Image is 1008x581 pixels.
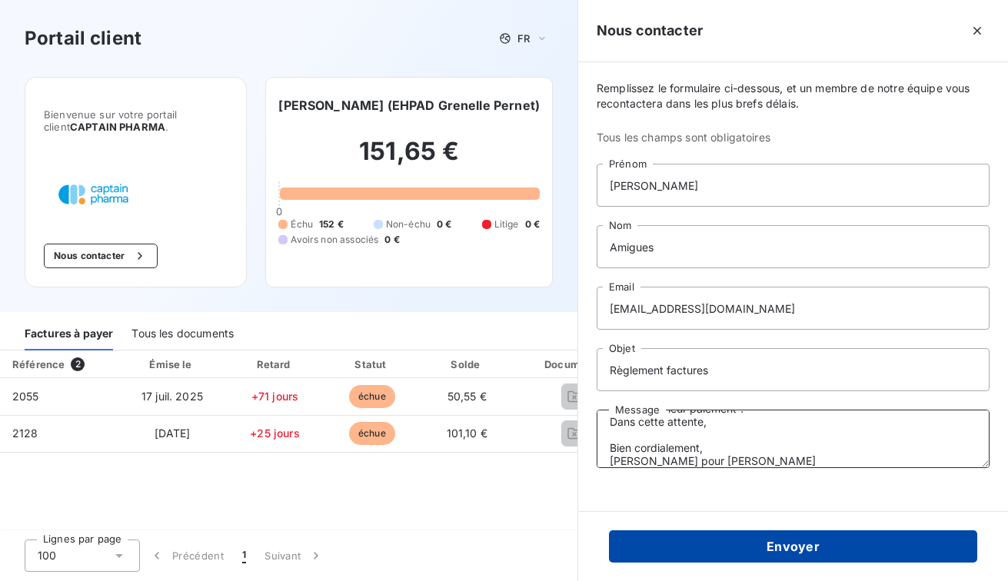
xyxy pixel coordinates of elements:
[597,348,990,391] input: placeholder
[131,318,234,350] div: Tous les documents
[38,548,56,563] span: 100
[141,390,203,403] span: 17 juil. 2025
[327,357,417,372] div: Statut
[44,244,158,268] button: Nous contacter
[25,318,113,350] div: Factures à payer
[255,539,333,572] button: Suivant
[517,32,530,45] span: FR
[597,81,990,111] span: Remplissez le formulaire ci-dessous, et un membre de notre équipe vous recontactera dans les plus...
[44,170,142,219] img: Company logo
[12,358,65,370] div: Référence
[349,385,395,408] span: échue
[525,217,540,231] span: 0 €
[291,217,313,231] span: Échu
[121,357,222,372] div: Émise le
[251,390,298,403] span: +71 jours
[291,233,378,247] span: Avoirs non associés
[276,205,282,217] span: 0
[384,233,399,247] span: 0 €
[386,217,431,231] span: Non-échu
[597,164,990,207] input: placeholder
[597,287,990,330] input: placeholder
[494,217,519,231] span: Litige
[447,390,487,403] span: 50,55 €
[71,357,85,371] span: 2
[242,548,246,563] span: 1
[517,357,632,372] div: Documents
[44,108,228,133] span: Bienvenue sur votre portail client .
[233,539,255,572] button: 1
[155,427,191,440] span: [DATE]
[278,96,540,115] h6: [PERSON_NAME] (EHPAD Grenelle Pernet)
[349,422,395,445] span: échue
[609,530,977,563] button: Envoyer
[278,136,540,182] h2: 151,65 €
[447,427,487,440] span: 101,10 €
[319,217,344,231] span: 152 €
[597,130,990,145] span: Tous les champs sont obligatoires
[597,20,703,41] h5: Nous contacter
[12,427,38,440] span: 2128
[437,217,451,231] span: 0 €
[423,357,511,372] div: Solde
[597,410,990,468] textarea: Bonjour, J'ai 2 factures à vous régler dont je n'ai reçu que les rappels. Pourriez-vous m'envoyer...
[597,225,990,268] input: placeholder
[70,121,165,133] span: CAPTAIN PHARMA
[12,390,39,403] span: 2055
[250,427,299,440] span: +25 jours
[229,357,321,372] div: Retard
[25,25,141,52] h3: Portail client
[140,539,233,572] button: Précédent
